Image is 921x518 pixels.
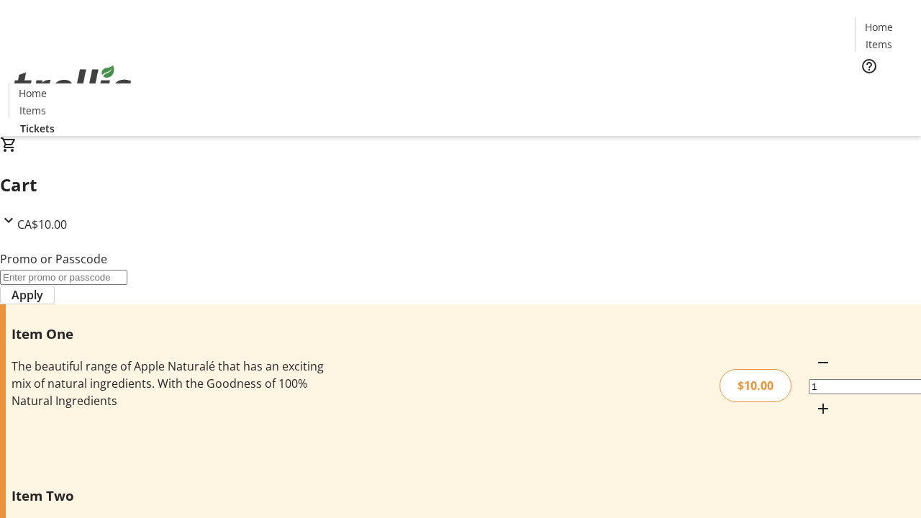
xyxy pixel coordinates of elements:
[9,86,55,101] a: Home
[12,324,326,344] h3: Item One
[855,83,912,99] a: Tickets
[856,19,902,35] a: Home
[720,369,791,402] div: $10.00
[809,348,838,377] button: Decrement by one
[9,50,137,122] img: Orient E2E Organization dJUYfn6gM1's Logo
[809,394,838,423] button: Increment by one
[19,103,46,118] span: Items
[865,19,893,35] span: Home
[9,121,66,136] a: Tickets
[856,37,902,52] a: Items
[19,86,47,101] span: Home
[855,52,884,81] button: Help
[12,358,326,409] div: The beautiful range of Apple Naturalé that has an exciting mix of natural ingredients. With the G...
[866,83,901,99] span: Tickets
[866,37,892,52] span: Items
[9,103,55,118] a: Items
[17,217,67,232] span: CA$10.00
[12,486,326,506] h3: Item Two
[12,286,43,304] span: Apply
[20,121,55,136] span: Tickets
